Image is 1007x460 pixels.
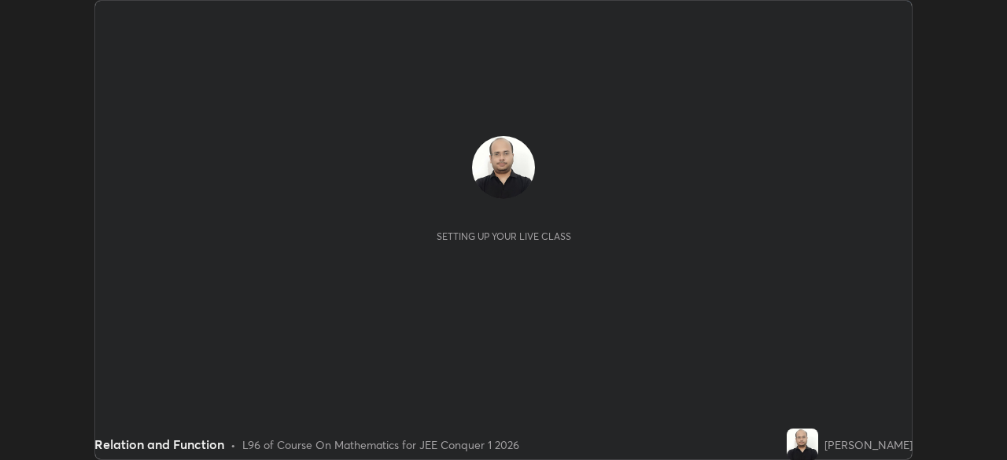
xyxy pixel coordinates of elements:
[824,436,913,453] div: [PERSON_NAME]
[787,429,818,460] img: 83f50dee00534478af7b78a8c624c472.jpg
[472,136,535,199] img: 83f50dee00534478af7b78a8c624c472.jpg
[94,435,224,454] div: Relation and Function
[231,436,236,453] div: •
[242,436,519,453] div: L96 of Course On Mathematics for JEE Conquer 1 2026
[437,230,571,242] div: Setting up your live class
